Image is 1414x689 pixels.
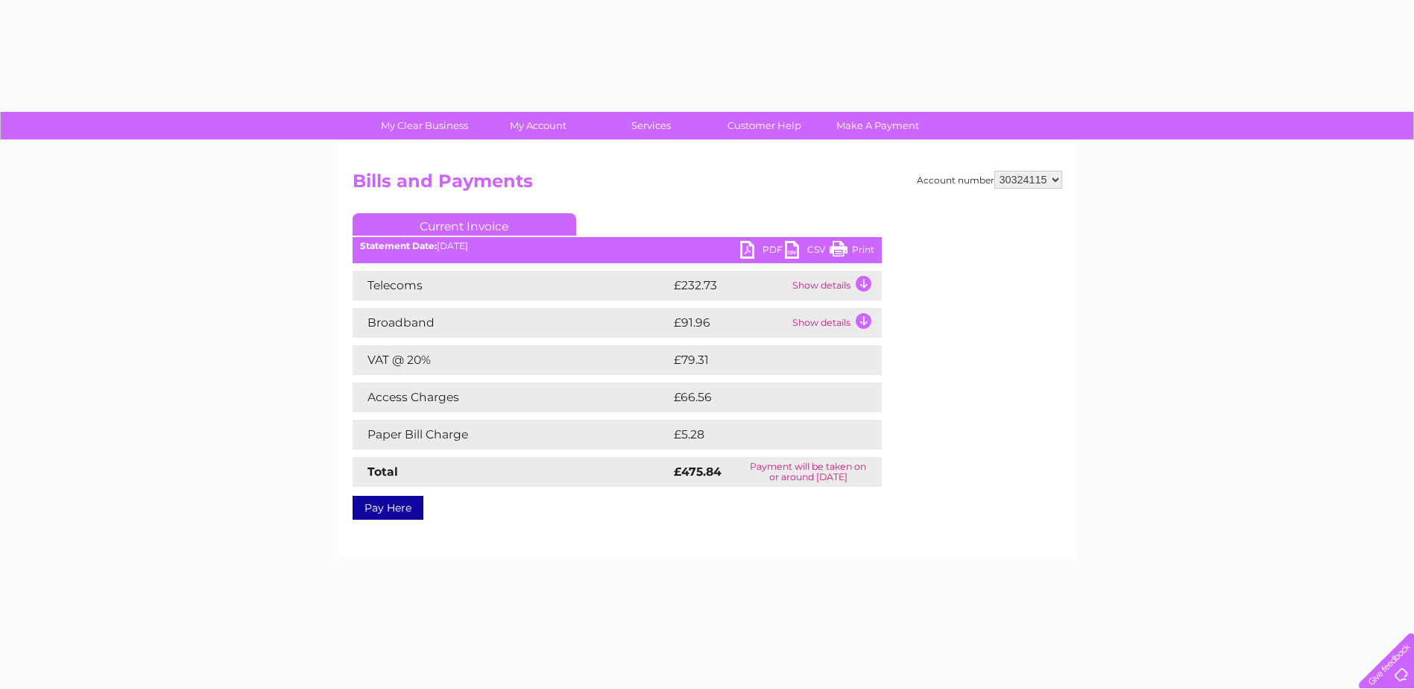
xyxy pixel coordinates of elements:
[590,112,713,139] a: Services
[670,420,847,450] td: £5.28
[740,241,785,262] a: PDF
[670,271,789,301] td: £232.73
[670,308,789,338] td: £91.96
[816,112,939,139] a: Make A Payment
[353,271,670,301] td: Telecoms
[353,345,670,375] td: VAT @ 20%
[830,241,874,262] a: Print
[789,271,882,301] td: Show details
[476,112,599,139] a: My Account
[360,240,437,251] b: Statement Date:
[703,112,826,139] a: Customer Help
[353,213,576,236] a: Current Invoice
[353,383,670,412] td: Access Charges
[670,345,850,375] td: £79.31
[353,171,1062,199] h2: Bills and Payments
[789,308,882,338] td: Show details
[785,241,830,262] a: CSV
[353,308,670,338] td: Broadband
[353,420,670,450] td: Paper Bill Charge
[367,465,398,479] strong: Total
[735,457,881,487] td: Payment will be taken on or around [DATE]
[917,171,1062,189] div: Account number
[670,383,852,412] td: £66.56
[353,241,882,251] div: [DATE]
[353,496,423,520] a: Pay Here
[363,112,486,139] a: My Clear Business
[674,465,722,479] strong: £475.84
